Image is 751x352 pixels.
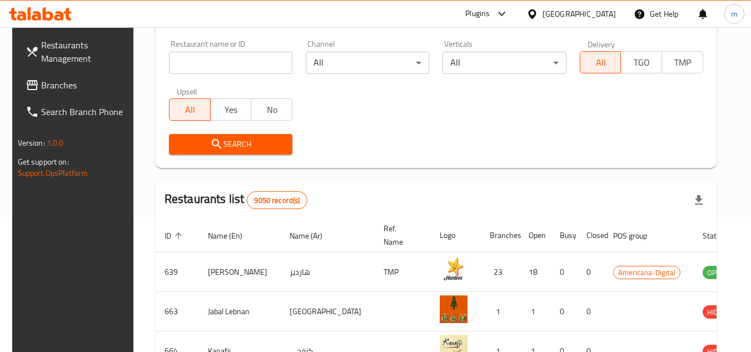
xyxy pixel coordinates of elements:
span: Search Branch Phone [41,105,129,118]
td: هارديز [281,252,375,292]
td: 0 [551,252,578,292]
th: Logo [431,219,481,252]
td: 1 [520,292,551,331]
button: No [251,98,292,121]
span: Version: [18,136,45,150]
div: HIDDEN [703,305,736,319]
button: TGO [620,51,662,73]
td: 639 [156,252,199,292]
span: TGO [625,54,658,71]
h2: Restaurant search [169,13,703,30]
div: All [442,52,566,74]
span: Yes [215,102,247,118]
span: Get support on: [18,155,69,169]
label: Upsell [177,87,197,95]
a: Search Branch Phone [17,98,138,125]
td: 23 [481,252,520,292]
td: 18 [520,252,551,292]
span: Status [703,229,739,242]
span: POS group [613,229,662,242]
span: TMP [667,54,699,71]
span: Name (Ar) [290,229,337,242]
span: HIDDEN [703,306,736,319]
span: 1.0.0 [47,136,64,150]
button: Yes [210,98,252,121]
div: All [306,52,429,74]
span: All [174,102,206,118]
span: Name (En) [208,229,257,242]
a: Support.OpsPlatform [18,166,88,180]
span: No [256,102,288,118]
td: 0 [578,292,604,331]
span: ID [165,229,186,242]
img: Hardee's [440,256,467,284]
h2: Restaurants list [165,191,307,209]
span: Restaurants Management [41,38,129,65]
a: Restaurants Management [17,32,138,72]
td: Jabal Lebnan [199,292,281,331]
span: Americana-Digital [614,266,680,279]
span: OPEN [703,266,730,279]
span: m [731,8,738,20]
div: Export file [685,187,712,214]
td: 0 [551,292,578,331]
input: Search for restaurant name or ID.. [169,52,292,74]
th: Branches [481,219,520,252]
div: [GEOGRAPHIC_DATA] [543,8,616,20]
span: 9050 record(s) [247,195,306,206]
th: Closed [578,219,604,252]
td: 663 [156,292,199,331]
div: Plugins [465,7,490,21]
td: 0 [578,252,604,292]
a: Branches [17,72,138,98]
button: Search [169,134,292,155]
td: TMP [375,252,431,292]
label: Delivery [588,40,615,48]
td: [PERSON_NAME] [199,252,281,292]
button: All [169,98,211,121]
div: Total records count [247,191,307,209]
th: Open [520,219,551,252]
td: [GEOGRAPHIC_DATA] [281,292,375,331]
span: Ref. Name [384,222,417,249]
td: 1 [481,292,520,331]
button: All [580,51,621,73]
span: All [585,54,617,71]
th: Busy [551,219,578,252]
span: Branches [41,78,129,92]
button: TMP [662,51,703,73]
span: Search [178,137,284,151]
img: Jabal Lebnan [440,295,467,323]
